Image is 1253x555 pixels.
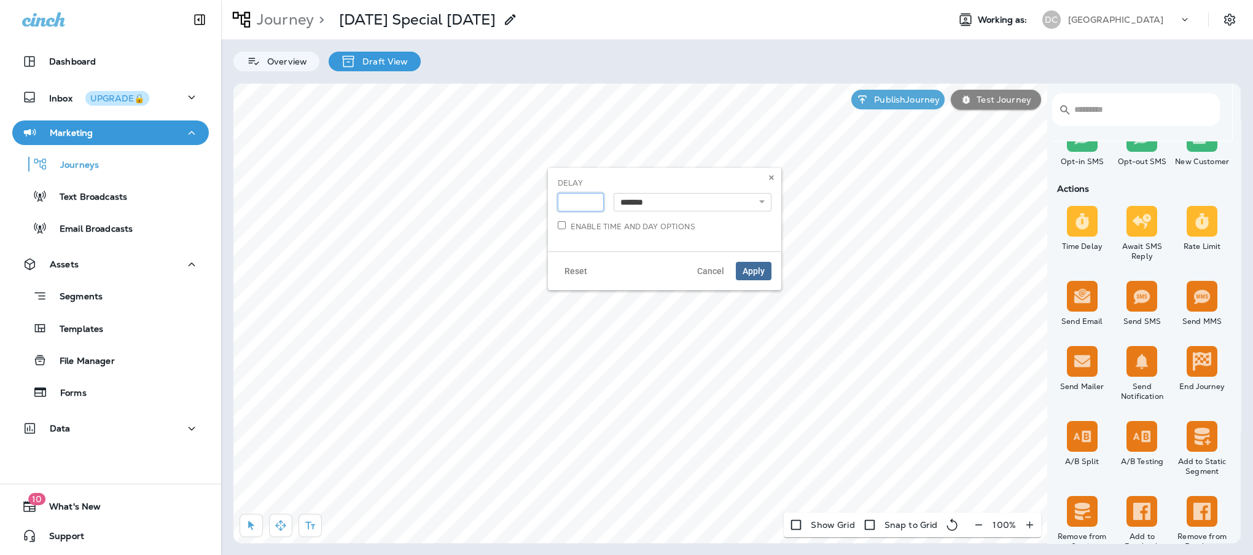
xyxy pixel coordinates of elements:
[47,291,103,304] p: Segments
[12,315,209,341] button: Templates
[1055,382,1110,392] div: Send Mailer
[1219,9,1241,31] button: Settings
[48,160,99,171] p: Journeys
[49,57,96,66] p: Dashboard
[869,95,940,104] p: Publish Journey
[697,267,724,275] span: Cancel
[48,388,87,400] p: Forms
[28,493,45,505] span: 10
[851,90,945,109] button: PublishJourney
[1174,242,1230,251] div: Rate Limit
[1042,10,1061,29] div: DC
[558,221,566,229] input: Enable time and day options
[37,502,101,516] span: What's New
[1115,382,1170,401] div: Send Notification
[1055,457,1110,466] div: A/B Split
[85,91,149,106] button: UPGRADE🔒
[1174,382,1230,392] div: End Journey
[12,347,209,373] button: File Manager
[1115,457,1170,466] div: A/B Testing
[12,120,209,145] button: Marketing
[558,178,583,188] label: Delay
[50,128,93,138] p: Marketing
[743,267,765,275] span: Apply
[1055,157,1110,167] div: Opt-in SMS
[12,379,209,405] button: Forms
[12,85,209,109] button: InboxUPGRADE🔒
[314,10,324,29] p: >
[558,262,594,280] button: Reset
[884,520,938,530] p: Snap to Grid
[12,283,209,309] button: Segments
[1055,317,1110,326] div: Send Email
[12,183,209,209] button: Text Broadcasts
[1174,457,1230,476] div: Add to Static Segment
[12,252,209,277] button: Assets
[182,7,217,32] button: Collapse Sidebar
[12,494,209,519] button: 10What's New
[47,324,103,336] p: Templates
[339,10,496,29] p: [DATE] Special [DATE]
[252,10,314,29] p: Journey
[951,90,1041,109] button: Test Journey
[50,259,79,269] p: Assets
[993,520,1016,530] p: 100 %
[12,215,209,241] button: Email Broadcasts
[12,524,209,548] button: Support
[47,224,133,235] p: Email Broadcasts
[356,57,408,66] p: Draft View
[972,95,1031,104] p: Test Journey
[50,423,71,433] p: Data
[558,221,695,232] label: Enable time and day options
[1115,242,1170,261] div: Await SMS Reply
[1055,242,1110,251] div: Time Delay
[339,10,496,29] div: Saturday Special 9.20.25
[47,192,127,203] p: Text Broadcasts
[1115,317,1170,326] div: Send SMS
[49,91,149,104] p: Inbox
[1174,157,1230,167] div: New Customer
[1052,184,1232,194] div: Actions
[37,531,84,546] span: Support
[12,416,209,441] button: Data
[564,267,587,275] span: Reset
[690,262,731,280] button: Cancel
[1174,317,1230,326] div: Send MMS
[12,151,209,177] button: Journeys
[261,57,307,66] p: Overview
[12,49,209,74] button: Dashboard
[90,94,144,103] div: UPGRADE🔒
[1115,157,1170,167] div: Opt-out SMS
[1068,15,1163,25] p: [GEOGRAPHIC_DATA]
[978,15,1030,25] span: Working as:
[47,356,115,368] p: File Manager
[736,262,771,280] button: Apply
[811,520,854,530] p: Show Grid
